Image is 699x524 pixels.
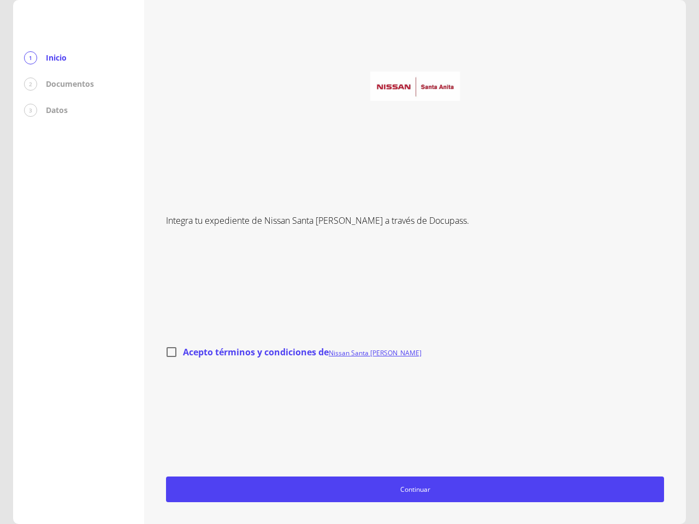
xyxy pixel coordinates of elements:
a: Nissan Santa [PERSON_NAME] [329,348,422,358]
span: Acepto términos y condiciones de [183,346,422,358]
div: 1 [24,51,37,64]
span: Continuar [171,484,659,495]
p: Documentos [46,79,94,90]
div: 3 [24,104,37,117]
p: Integra tu expediente de Nissan Santa [PERSON_NAME] a través de Docupass. [166,214,664,227]
button: Continuar [166,477,664,502]
img: logo [370,72,460,101]
div: 2 [24,78,37,91]
p: Datos [46,105,68,116]
p: Inicio [46,52,67,63]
